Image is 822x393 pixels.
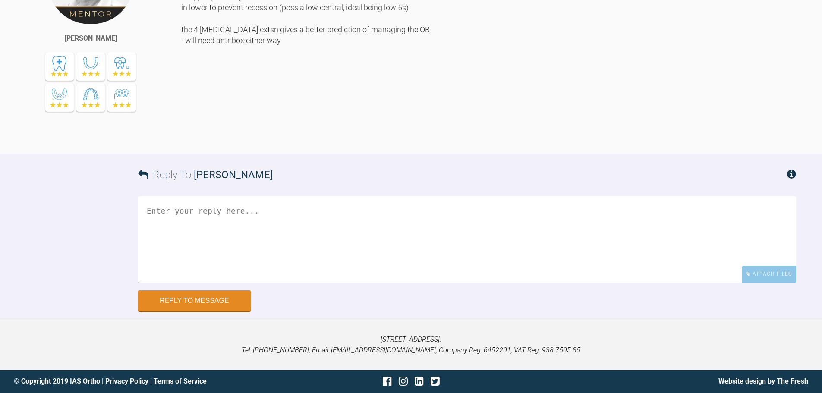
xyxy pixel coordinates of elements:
[65,33,117,44] div: [PERSON_NAME]
[138,290,251,311] button: Reply to Message
[105,377,148,385] a: Privacy Policy
[14,376,279,387] div: © Copyright 2019 IAS Ortho | |
[742,266,796,283] div: Attach Files
[154,377,207,385] a: Terms of Service
[718,377,808,385] a: Website design by The Fresh
[14,334,808,356] p: [STREET_ADDRESS]. Tel: [PHONE_NUMBER], Email: [EMAIL_ADDRESS][DOMAIN_NAME], Company Reg: 6452201,...
[138,167,273,183] h3: Reply To
[194,169,273,181] span: [PERSON_NAME]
